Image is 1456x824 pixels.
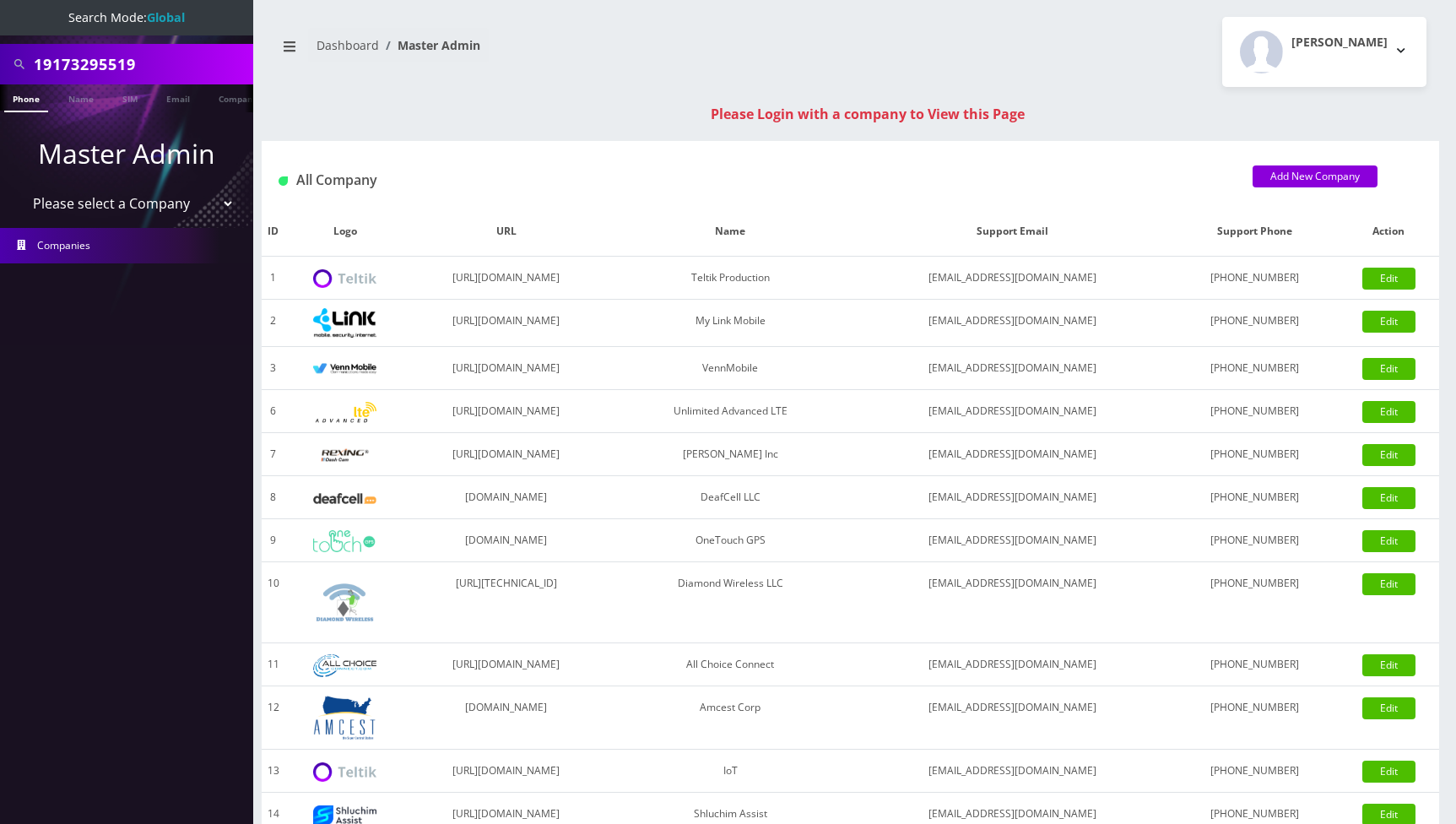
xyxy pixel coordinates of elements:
[262,643,285,686] td: 11
[262,433,285,476] td: 7
[405,686,608,750] td: [DOMAIN_NAME]
[608,433,853,476] td: [PERSON_NAME] Inc
[313,493,376,504] img: DeafCell LLC
[262,207,285,257] th: ID
[853,643,1171,686] td: [EMAIL_ADDRESS][DOMAIN_NAME]
[853,750,1171,793] td: [EMAIL_ADDRESS][DOMAIN_NAME]
[405,519,608,562] td: [DOMAIN_NAME]
[210,84,267,111] a: Company
[274,28,838,76] nav: breadcrumb
[853,347,1171,390] td: [EMAIL_ADDRESS][DOMAIN_NAME]
[1362,487,1415,509] a: Edit
[405,476,608,519] td: [DOMAIN_NAME]
[853,686,1171,750] td: [EMAIL_ADDRESS][DOMAIN_NAME]
[853,476,1171,519] td: [EMAIL_ADDRESS][DOMAIN_NAME]
[262,257,285,300] td: 1
[405,433,608,476] td: [URL][DOMAIN_NAME]
[37,238,90,252] span: Companies
[262,519,285,562] td: 9
[262,750,285,793] td: 13
[1171,257,1339,300] td: [PHONE_NUMBER]
[4,84,48,112] a: Phone
[313,762,376,782] img: IoT
[1253,165,1378,187] a: Add New Company
[1171,643,1339,686] td: [PHONE_NUMBER]
[405,257,608,300] td: [URL][DOMAIN_NAME]
[853,519,1171,562] td: [EMAIL_ADDRESS][DOMAIN_NAME]
[1171,390,1339,433] td: [PHONE_NUMBER]
[279,172,1227,188] h1: All Company
[405,300,608,347] td: [URL][DOMAIN_NAME]
[405,207,608,257] th: URL
[1171,300,1339,347] td: [PHONE_NUMBER]
[1171,562,1339,643] td: [PHONE_NUMBER]
[1362,573,1415,595] a: Edit
[379,36,480,54] li: Master Admin
[262,347,285,390] td: 3
[608,686,853,750] td: Amcest Corp
[313,530,376,552] img: OneTouch GPS
[853,300,1171,347] td: [EMAIL_ADDRESS][DOMAIN_NAME]
[405,562,608,643] td: [URL][TECHNICAL_ID]
[34,48,249,80] input: Search All Companies
[608,300,853,347] td: My Link Mobile
[853,562,1171,643] td: [EMAIL_ADDRESS][DOMAIN_NAME]
[1362,358,1415,380] a: Edit
[608,207,853,257] th: Name
[405,390,608,433] td: [URL][DOMAIN_NAME]
[313,571,376,634] img: Diamond Wireless LLC
[1222,17,1426,87] button: [PERSON_NAME]
[279,104,1456,124] div: Please Login with a company to View this Page
[262,686,285,750] td: 12
[285,207,405,257] th: Logo
[68,9,185,25] span: Search Mode:
[1362,697,1415,719] a: Edit
[313,654,376,677] img: All Choice Connect
[262,300,285,347] td: 2
[405,750,608,793] td: [URL][DOMAIN_NAME]
[313,447,376,463] img: Rexing Inc
[317,37,379,53] a: Dashboard
[262,390,285,433] td: 6
[313,402,376,423] img: Unlimited Advanced LTE
[262,476,285,519] td: 8
[313,269,376,289] img: Teltik Production
[853,207,1171,257] th: Support Email
[608,643,853,686] td: All Choice Connect
[608,347,853,390] td: VennMobile
[608,519,853,562] td: OneTouch GPS
[1362,401,1415,423] a: Edit
[853,433,1171,476] td: [EMAIL_ADDRESS][DOMAIN_NAME]
[405,347,608,390] td: [URL][DOMAIN_NAME]
[279,176,288,186] img: All Company
[1362,761,1415,783] a: Edit
[1171,347,1339,390] td: [PHONE_NUMBER]
[1362,444,1415,466] a: Edit
[313,363,376,375] img: VennMobile
[114,84,146,111] a: SIM
[1171,750,1339,793] td: [PHONE_NUMBER]
[608,750,853,793] td: IoT
[158,84,198,111] a: Email
[1171,686,1339,750] td: [PHONE_NUMBER]
[313,695,376,740] img: Amcest Corp
[262,562,285,643] td: 10
[1171,207,1339,257] th: Support Phone
[1291,35,1388,50] h2: [PERSON_NAME]
[1171,433,1339,476] td: [PHONE_NUMBER]
[608,476,853,519] td: DeafCell LLC
[1171,476,1339,519] td: [PHONE_NUMBER]
[853,257,1171,300] td: [EMAIL_ADDRESS][DOMAIN_NAME]
[1362,654,1415,676] a: Edit
[313,308,376,338] img: My Link Mobile
[608,390,853,433] td: Unlimited Advanced LTE
[1362,311,1415,333] a: Edit
[853,390,1171,433] td: [EMAIL_ADDRESS][DOMAIN_NAME]
[1339,207,1439,257] th: Action
[1171,519,1339,562] td: [PHONE_NUMBER]
[405,643,608,686] td: [URL][DOMAIN_NAME]
[608,562,853,643] td: Diamond Wireless LLC
[1362,268,1415,290] a: Edit
[608,257,853,300] td: Teltik Production
[147,9,185,25] strong: Global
